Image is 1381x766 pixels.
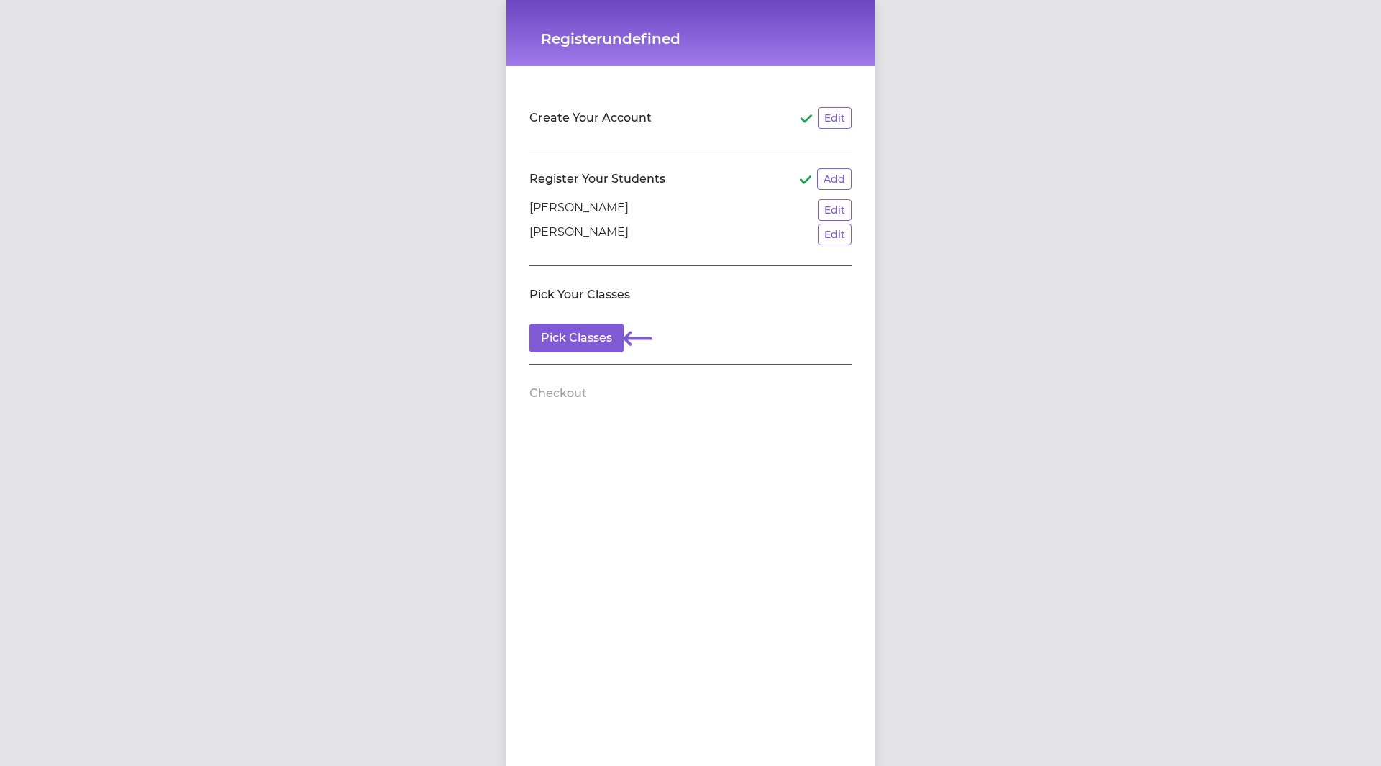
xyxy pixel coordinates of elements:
[529,324,624,352] button: Pick Classes
[541,29,840,49] h1: Registerundefined
[817,168,852,190] button: Add
[529,224,629,245] p: [PERSON_NAME]
[818,199,852,221] button: Edit
[529,199,629,221] p: [PERSON_NAME]
[818,107,852,129] button: Edit
[529,385,587,402] h2: Checkout
[529,109,652,127] h2: Create Your Account
[529,170,665,188] h2: Register Your Students
[529,286,630,304] h2: Pick Your Classes
[818,224,852,245] button: Edit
